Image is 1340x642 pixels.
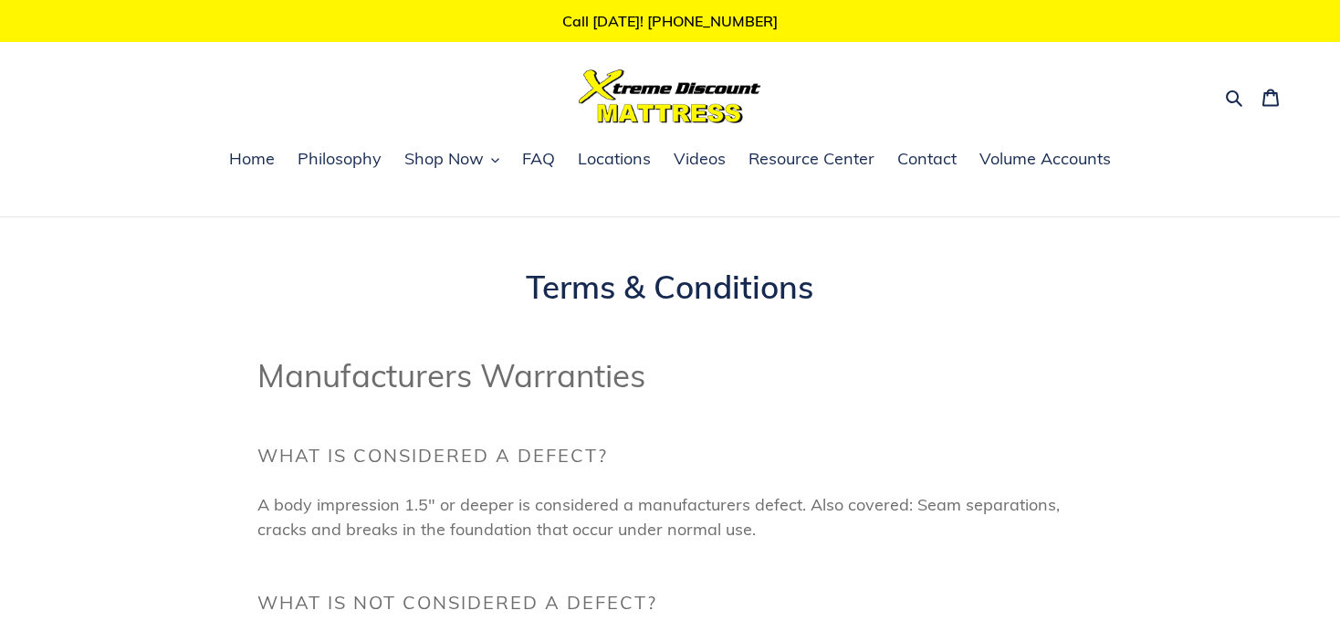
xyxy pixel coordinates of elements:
[229,148,275,170] span: Home
[257,355,645,395] span: Manufacturers Warranties
[674,148,726,170] span: Videos
[665,146,735,174] a: Videos
[220,146,284,174] a: Home
[888,146,966,174] a: Contact
[569,146,660,174] a: Locations
[970,146,1120,174] a: Volume Accounts
[404,148,484,170] span: Shop Now
[979,148,1111,170] span: Volume Accounts
[257,494,1060,540] span: A body impression 1.5" or deeper is considered a manufacturers defect. Also covered: Seam separat...
[739,146,884,174] a: Resource Center
[897,148,957,170] span: Contact
[579,69,761,123] img: Xtreme Discount Mattress
[749,148,874,170] span: Resource Center
[395,146,508,174] button: Shop Now
[522,148,555,170] span: FAQ
[257,268,1082,306] h1: Terms & Conditions
[298,148,382,170] span: Philosophy
[288,146,391,174] a: Philosophy
[513,146,564,174] a: FAQ
[257,444,608,467] span: What is Considered a Defect?
[578,148,651,170] span: Locations
[257,591,657,614] span: What is NOT Considered a Defect?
